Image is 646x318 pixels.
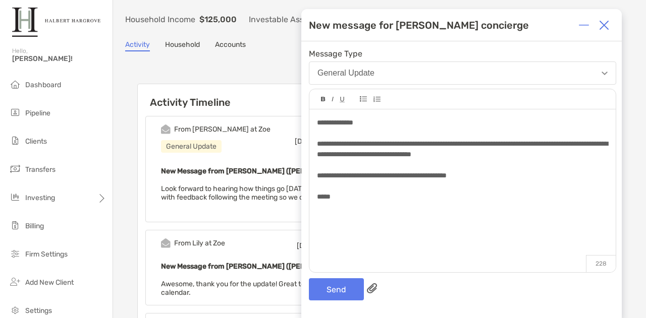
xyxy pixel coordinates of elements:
[174,239,225,247] div: From Lily at Zoe
[9,276,21,288] img: add_new_client icon
[599,20,609,30] img: Close
[9,219,21,231] img: billing icon
[602,72,608,75] img: Open dropdown arrow
[9,247,21,260] img: firm-settings icon
[161,184,384,202] span: Look forward to hearing how things go [DATE]. Please keep us posted with feedback following the m...
[161,238,171,248] img: Event icon
[373,96,381,102] img: Editor control icon
[309,61,616,85] button: General Update
[249,13,315,26] p: Investable Assets
[295,137,318,146] span: [DATE],
[161,124,171,134] img: Event icon
[199,13,237,26] p: $125,000
[12,54,106,63] span: [PERSON_NAME]!
[138,84,420,108] h6: Activity Timeline
[309,49,616,58] span: Message Type
[125,40,150,51] a: Activity
[161,262,385,271] b: New Message from [PERSON_NAME] ([PERSON_NAME] concierge)
[340,97,345,102] img: Editor control icon
[161,140,222,153] div: General Update
[9,135,21,147] img: clients icon
[215,40,246,51] a: Accounts
[332,97,334,102] img: Editor control icon
[25,278,74,287] span: Add New Client
[381,9,489,30] a: Upload Documents
[125,13,195,26] p: Household Income
[321,97,326,102] img: Editor control icon
[25,194,55,202] span: Investing
[317,69,374,78] div: General Update
[165,40,200,51] a: Household
[297,241,319,250] span: [DATE]
[25,250,68,259] span: Firm Settings
[25,109,50,117] span: Pipeline
[161,167,385,175] b: New Message from [PERSON_NAME] ([PERSON_NAME] concierge)
[360,96,367,102] img: Editor control icon
[25,222,44,230] span: Billing
[12,4,100,40] img: Zoe Logo
[25,165,56,174] span: Transfers
[9,191,21,203] img: investing icon
[586,255,616,272] p: 228
[309,19,529,31] div: New message for [PERSON_NAME] concierge
[9,304,21,316] img: settings icon
[367,283,377,293] img: paperclip attachments
[309,278,364,300] button: Send
[25,306,52,315] span: Settings
[9,163,21,175] img: transfers icon
[174,125,271,134] div: From [PERSON_NAME] at Zoe
[25,137,47,146] span: Clients
[579,20,589,30] img: Expand or collapse
[25,81,61,89] span: Dashboard
[161,280,375,297] span: Awesome, thank you for the update! Great to see next steps on the calendar.
[9,106,21,118] img: pipeline icon
[9,78,21,90] img: dashboard icon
